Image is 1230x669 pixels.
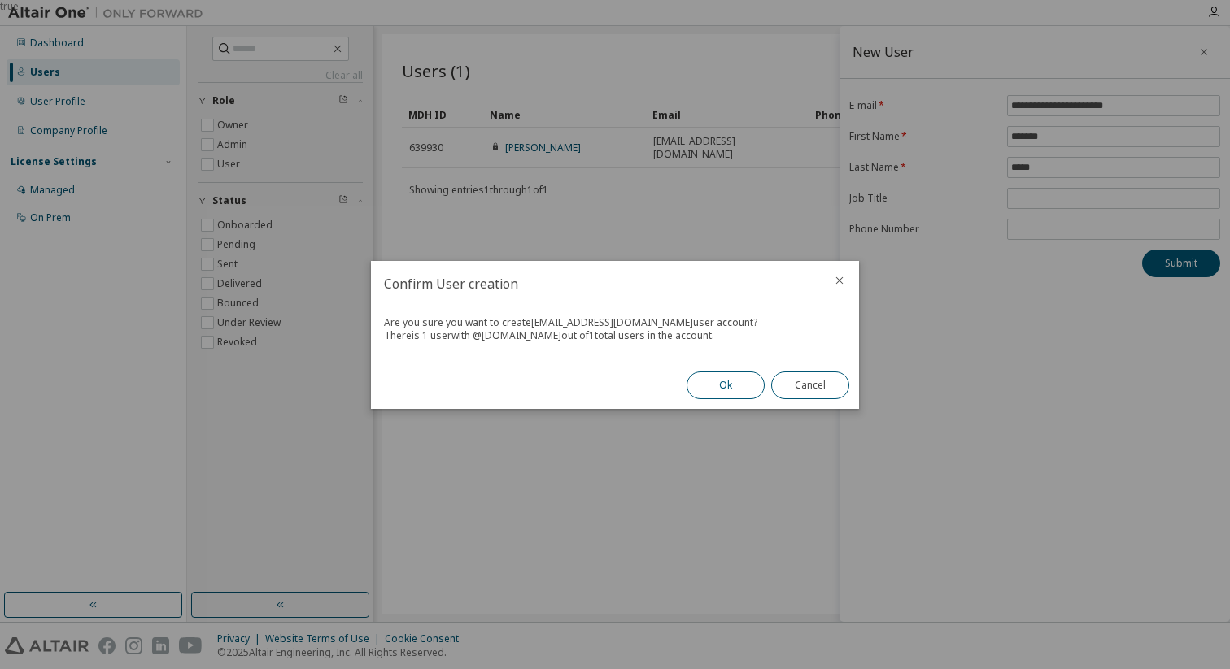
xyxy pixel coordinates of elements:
div: There is 1 user with @ [DOMAIN_NAME] out of 1 total users in the account. [384,329,846,342]
div: Are you sure you want to create [EMAIL_ADDRESS][DOMAIN_NAME] user account? [384,316,846,329]
button: close [833,274,846,287]
button: Cancel [771,371,849,399]
h2: Confirm User creation [371,261,820,306]
button: Ok [687,371,765,399]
